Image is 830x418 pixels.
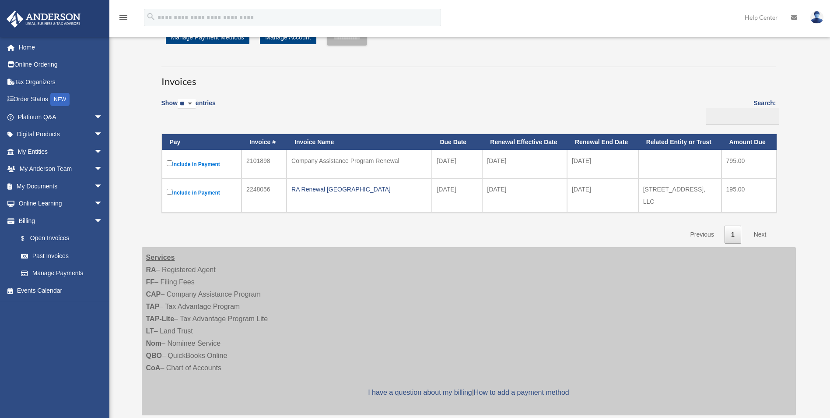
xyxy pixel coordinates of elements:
[810,11,823,24] img: User Pic
[166,30,249,44] a: Manage Payment Methods
[567,150,638,178] td: [DATE]
[146,340,162,347] strong: Nom
[146,352,162,359] strong: QBO
[146,303,160,310] strong: TAP
[6,212,112,230] a: Billingarrow_drop_down
[567,134,638,150] th: Renewal End Date: activate to sort column ascending
[725,226,741,244] a: 1
[432,134,482,150] th: Due Date: activate to sort column ascending
[638,178,721,213] td: [STREET_ADDRESS], LLC
[94,177,112,195] span: arrow_drop_down
[482,178,567,213] td: [DATE]
[474,389,569,396] a: How to add a payment method
[12,265,112,282] a: Manage Payments
[94,195,112,213] span: arrow_drop_down
[6,39,116,56] a: Home
[6,108,116,126] a: Platinum Q&Aarrow_drop_down
[94,160,112,178] span: arrow_drop_down
[50,93,70,106] div: NEW
[638,134,721,150] th: Related Entity or Trust: activate to sort column ascending
[287,134,432,150] th: Invoice Name: activate to sort column ascending
[721,150,777,178] td: 795.00
[4,11,83,28] img: Anderson Advisors Platinum Portal
[12,247,112,265] a: Past Invoices
[291,155,427,167] div: Company Assistance Program Renewal
[6,143,116,160] a: My Entitiesarrow_drop_down
[146,386,791,399] p: |
[242,150,287,178] td: 2101898
[167,160,172,166] input: Include in Payment
[167,159,237,170] label: Include in Payment
[26,233,30,244] span: $
[146,327,154,335] strong: LT
[482,134,567,150] th: Renewal Effective Date: activate to sort column ascending
[94,126,112,144] span: arrow_drop_down
[6,195,116,213] a: Online Learningarrow_drop_down
[94,108,112,126] span: arrow_drop_down
[6,73,116,91] a: Tax Organizers
[161,98,216,118] label: Show entries
[368,389,472,396] a: I have a question about my billing
[146,315,175,322] strong: TAP-Lite
[94,143,112,161] span: arrow_drop_down
[747,226,773,244] a: Next
[118,12,129,23] i: menu
[242,178,287,213] td: 2248056
[161,67,776,89] h3: Invoices
[146,364,161,372] strong: CoA
[291,183,427,195] div: RA Renewal [GEOGRAPHIC_DATA]
[6,160,116,178] a: My Anderson Teamarrow_drop_down
[6,282,116,299] a: Events Calendar
[162,134,242,150] th: Pay: activate to sort column descending
[146,254,175,261] strong: Services
[146,12,156,21] i: search
[683,226,720,244] a: Previous
[721,178,777,213] td: 195.00
[146,266,156,273] strong: RA
[567,178,638,213] td: [DATE]
[142,247,796,415] div: – Registered Agent – Filing Fees – Company Assistance Program – Tax Advantage Program – Tax Advan...
[703,98,776,125] label: Search:
[432,178,482,213] td: [DATE]
[6,126,116,143] a: Digital Productsarrow_drop_down
[146,290,161,298] strong: CAP
[260,30,316,44] a: Manage Account
[12,230,107,248] a: $Open Invoices
[167,189,172,195] input: Include in Payment
[178,99,196,109] select: Showentries
[94,212,112,230] span: arrow_drop_down
[432,150,482,178] td: [DATE]
[118,15,129,23] a: menu
[706,108,779,125] input: Search:
[6,177,116,195] a: My Documentsarrow_drop_down
[721,134,777,150] th: Amount Due: activate to sort column ascending
[6,91,116,109] a: Order StatusNEW
[167,187,237,198] label: Include in Payment
[482,150,567,178] td: [DATE]
[6,56,116,74] a: Online Ordering
[242,134,287,150] th: Invoice #: activate to sort column ascending
[146,278,155,286] strong: FF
